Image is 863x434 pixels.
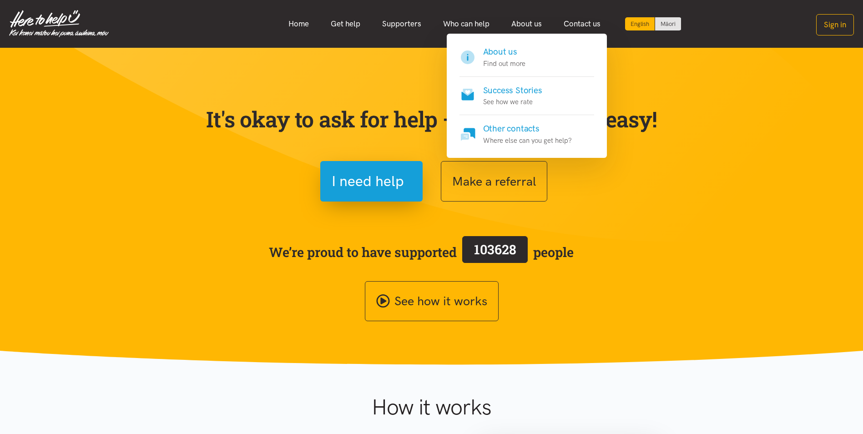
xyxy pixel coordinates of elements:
[483,135,572,146] p: Where else can you get help?
[332,170,404,193] span: I need help
[625,17,655,30] div: Current language
[483,96,542,107] p: See how we rate
[483,58,525,69] p: Find out more
[816,14,854,35] button: Sign in
[204,106,659,132] p: It's okay to ask for help — we've made it easy!
[283,394,580,420] h1: How it works
[459,77,594,116] a: Success Stories See how we rate
[432,14,500,34] a: Who can help
[9,10,109,37] img: Home
[483,84,542,97] h4: Success Stories
[278,14,320,34] a: Home
[625,17,681,30] div: Language toggle
[441,161,547,202] button: Make a referral
[320,161,423,202] button: I need help
[655,17,681,30] a: Switch to Te Reo Māori
[474,241,516,258] span: 103628
[371,14,432,34] a: Supporters
[457,234,533,270] a: 103628
[483,45,525,58] h4: About us
[483,122,572,135] h4: Other contacts
[553,14,611,34] a: Contact us
[459,45,594,77] a: About us Find out more
[500,14,553,34] a: About us
[269,234,574,270] span: We’re proud to have supported people
[459,115,594,146] a: Other contacts Where else can you get help?
[365,281,499,322] a: See how it works
[320,14,371,34] a: Get help
[447,34,607,158] div: About us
